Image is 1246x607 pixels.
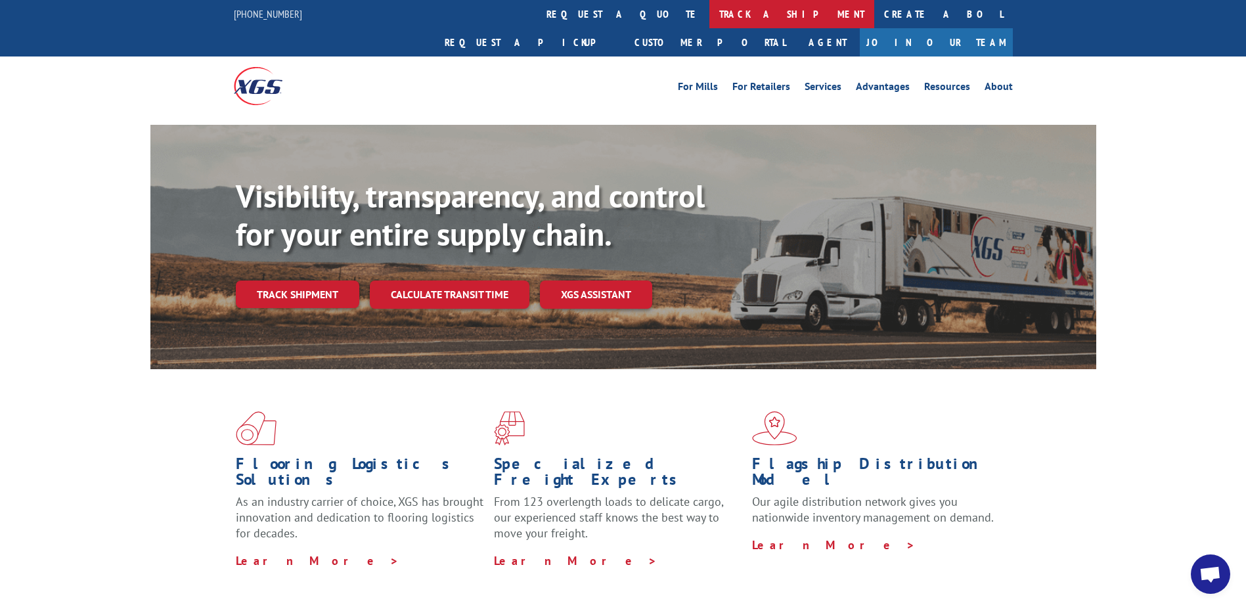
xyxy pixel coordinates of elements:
img: xgs-icon-focused-on-flooring-red [494,411,525,445]
a: About [985,81,1013,96]
a: For Retailers [732,81,790,96]
a: Request a pickup [435,28,625,56]
a: Learn More > [494,553,657,568]
img: xgs-icon-total-supply-chain-intelligence-red [236,411,277,445]
a: Join Our Team [860,28,1013,56]
h1: Flagship Distribution Model [752,456,1000,494]
a: Track shipment [236,281,359,308]
a: Calculate transit time [370,281,529,309]
a: Learn More > [236,553,399,568]
a: Resources [924,81,970,96]
a: Customer Portal [625,28,795,56]
a: XGS ASSISTANT [540,281,652,309]
span: Our agile distribution network gives you nationwide inventory management on demand. [752,494,994,525]
img: xgs-icon-flagship-distribution-model-red [752,411,797,445]
a: Services [805,81,841,96]
h1: Specialized Freight Experts [494,456,742,494]
a: Learn More > [752,537,916,552]
b: Visibility, transparency, and control for your entire supply chain. [236,175,705,254]
p: From 123 overlength loads to delicate cargo, our experienced staff knows the best way to move you... [494,494,742,552]
div: Open chat [1191,554,1230,594]
span: As an industry carrier of choice, XGS has brought innovation and dedication to flooring logistics... [236,494,483,541]
a: Agent [795,28,860,56]
a: [PHONE_NUMBER] [234,7,302,20]
h1: Flooring Logistics Solutions [236,456,484,494]
a: For Mills [678,81,718,96]
a: Advantages [856,81,910,96]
